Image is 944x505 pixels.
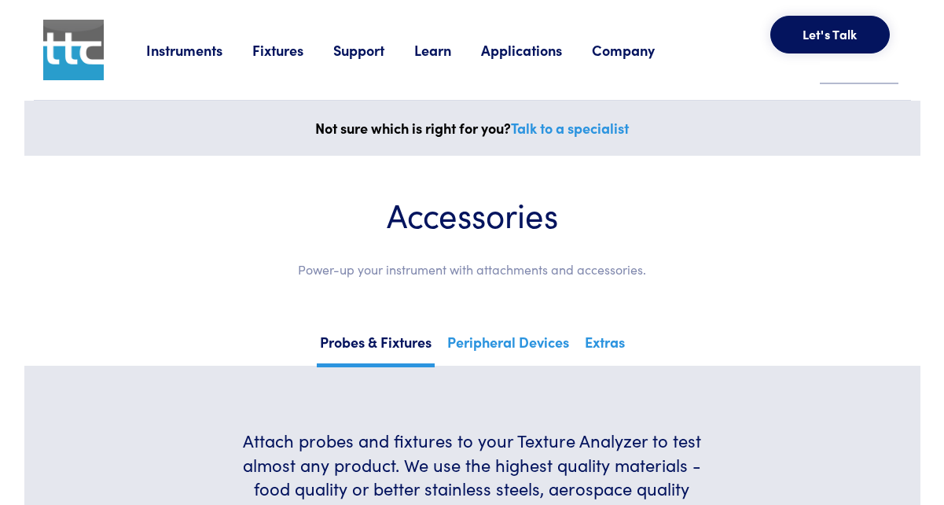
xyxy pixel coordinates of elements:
[252,40,333,60] a: Fixtures
[481,40,592,60] a: Applications
[34,116,911,140] p: Not sure which is right for you?
[582,329,628,363] a: Extras
[414,40,481,60] a: Learn
[72,260,873,280] p: Power-up your instrument with attachments and accessories.
[770,16,890,53] button: Let's Talk
[592,40,685,60] a: Company
[72,194,873,235] h1: Accessories
[317,329,435,367] a: Probes & Fixtures
[511,118,629,138] a: Talk to a specialist
[146,40,252,60] a: Instruments
[333,40,414,60] a: Support
[444,329,572,363] a: Peripheral Devices
[43,20,104,80] img: ttc_logo_1x1_v1.0.png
